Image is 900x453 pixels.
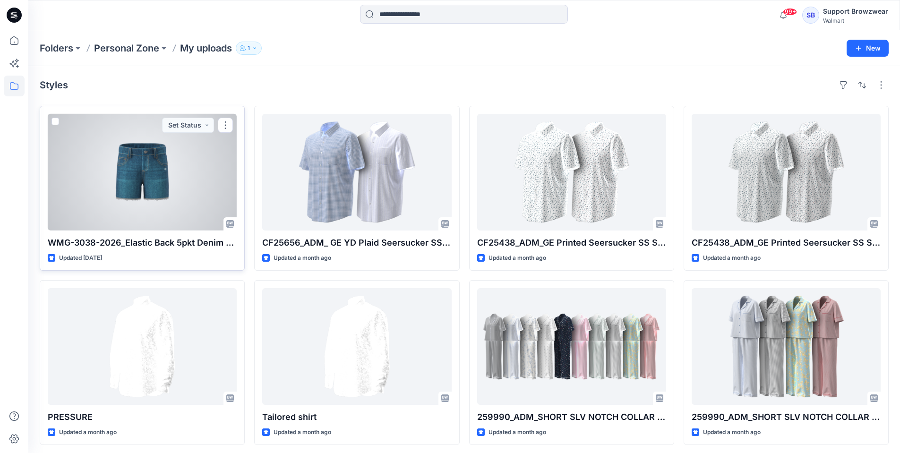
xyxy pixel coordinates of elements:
[477,410,666,424] p: 259990_ADM_SHORT SLV NOTCH COLLAR PANT PJ SET_COLORWAYS
[703,427,761,437] p: Updated a month ago
[802,7,819,24] div: SB
[477,288,666,405] a: 259990_ADM_SHORT SLV NOTCH COLLAR PANT PJ SET_COLORWAYS
[94,42,159,55] a: Personal Zone
[692,236,881,249] p: CF25438_ADM_GE Printed Seersucker SS Shirt [DATE]
[40,42,73,55] a: Folders
[703,253,761,263] p: Updated a month ago
[477,236,666,249] p: CF25438_ADM_GE Printed Seersucker SS Shirt [DATE]
[692,114,881,231] a: CF25438_ADM_GE Printed Seersucker SS Shirt 29MAY25
[262,410,451,424] p: Tailored shirt
[823,17,888,24] div: Walmart
[48,410,237,424] p: PRESSURE
[783,8,797,16] span: 99+
[180,42,232,55] p: My uploads
[823,6,888,17] div: Support Browzwear
[40,79,68,91] h4: Styles
[262,114,451,231] a: CF25656_ADM_ GE YD Plaid Seersucker SS Shirt 10JUL25
[59,427,117,437] p: Updated a month ago
[59,253,102,263] p: Updated [DATE]
[274,427,331,437] p: Updated a month ago
[477,114,666,231] a: CF25438_ADM_GE Printed Seersucker SS Shirt 29MAY25
[48,236,237,249] p: WMG-3038-2026_Elastic Back 5pkt Denim Shorts 3 Inseam_bw
[847,40,889,57] button: New
[48,288,237,405] a: PRESSURE
[262,236,451,249] p: CF25656_ADM_ GE YD Plaid Seersucker SS Shirt [DATE]
[489,253,546,263] p: Updated a month ago
[236,42,262,55] button: 1
[692,288,881,405] a: 259990_ADM_SHORT SLV NOTCH COLLAR PANT PJ SET_COLORWAYS
[48,114,237,231] a: WMG-3038-2026_Elastic Back 5pkt Denim Shorts 3 Inseam_bw
[248,43,250,53] p: 1
[274,253,331,263] p: Updated a month ago
[262,288,451,405] a: Tailored shirt
[489,427,546,437] p: Updated a month ago
[692,410,881,424] p: 259990_ADM_SHORT SLV NOTCH COLLAR PANT PJ SET_COLORWAYS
